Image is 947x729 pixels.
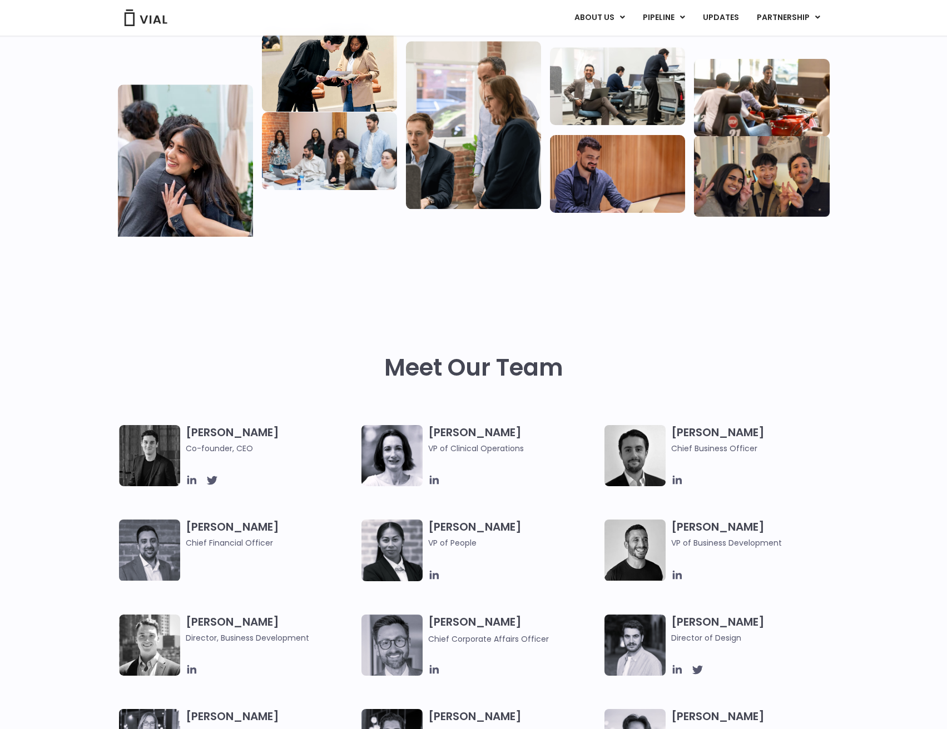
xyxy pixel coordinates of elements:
[119,615,180,676] img: A black and white photo of a smiling man in a suit at ARVO 2023.
[428,425,599,455] h3: [PERSON_NAME]
[361,520,423,581] img: Catie
[550,135,685,213] img: Man working at a computer
[186,537,356,549] span: Chief Financial Officer
[186,442,356,455] span: Co-founder, CEO
[119,425,180,486] img: A black and white photo of a man in a suit attending a Summit.
[384,354,563,381] h2: Meet Our Team
[406,41,541,209] img: Group of three people standing around a computer looking at the screen
[671,537,842,549] span: VP of Business Development
[748,8,829,27] a: PARTNERSHIPMenu Toggle
[671,425,842,455] h3: [PERSON_NAME]
[694,8,747,27] a: UPDATES
[186,615,356,644] h3: [PERSON_NAME]
[694,136,829,217] img: Group of 3 people smiling holding up the peace sign
[566,8,633,27] a: ABOUT USMenu Toggle
[634,8,693,27] a: PIPELINEMenu Toggle
[186,425,356,455] h3: [PERSON_NAME]
[262,112,397,190] img: Eight people standing and sitting in an office
[186,520,356,549] h3: [PERSON_NAME]
[361,615,423,676] img: Paolo-M
[671,520,842,549] h3: [PERSON_NAME]
[428,520,599,565] h3: [PERSON_NAME]
[186,632,356,644] span: Director, Business Development
[550,47,685,125] img: Three people working in an office
[604,615,666,676] img: Headshot of smiling man named Albert
[428,442,599,455] span: VP of Clinical Operations
[119,520,180,581] img: Headshot of smiling man named Samir
[671,615,842,644] h3: [PERSON_NAME]
[604,520,666,581] img: A black and white photo of a man smiling.
[428,537,599,549] span: VP of People
[604,425,666,486] img: A black and white photo of a man in a suit holding a vial.
[428,633,549,645] span: Chief Corporate Affairs Officer
[361,425,423,486] img: Image of smiling woman named Amy
[118,84,253,252] img: Vial Life
[671,442,842,455] span: Chief Business Officer
[123,9,168,26] img: Vial Logo
[694,59,829,137] img: Group of people playing whirlyball
[428,615,599,645] h3: [PERSON_NAME]
[671,632,842,644] span: Director of Design
[262,34,397,112] img: Two people looking at a paper talking.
